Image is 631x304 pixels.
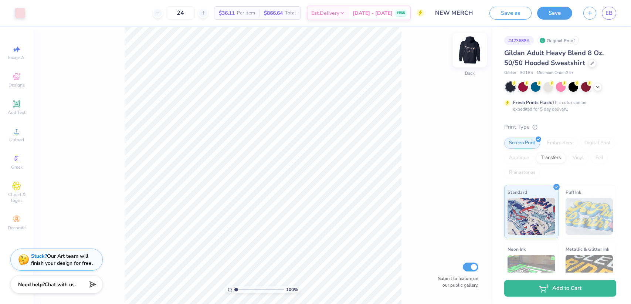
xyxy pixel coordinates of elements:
div: This color can be expedited for 5 day delivery. [513,99,604,112]
span: Minimum Order: 24 + [537,70,574,76]
input: – – [166,6,195,20]
img: Metallic & Glitter Ink [566,255,613,292]
input: Untitled Design [430,6,484,20]
img: Puff Ink [566,198,613,235]
span: [DATE] - [DATE] [353,9,393,17]
span: Designs [9,82,25,88]
span: Gildan [504,70,516,76]
strong: Fresh Prints Flash: [513,99,552,105]
label: Submit to feature on our public gallery. [434,275,478,288]
div: Digital Print [580,138,615,149]
span: Chat with us. [45,281,76,288]
span: Puff Ink [566,188,581,196]
img: Neon Ink [508,255,555,292]
div: Our Art team will finish your design for free. [31,253,93,267]
span: 100 % [286,286,298,293]
div: Applique [504,152,534,163]
span: Clipart & logos [4,192,30,203]
div: Vinyl [568,152,588,163]
button: Save [537,7,572,20]
strong: Stuck? [31,253,47,260]
div: Foil [591,152,608,163]
span: $866.64 [264,9,283,17]
strong: Need help? [18,281,45,288]
span: $36.11 [219,9,235,17]
span: FREE [397,10,405,16]
div: Original Proof [537,36,579,45]
button: Save as [489,7,532,20]
span: Standard [508,188,527,196]
span: Est. Delivery [311,9,339,17]
span: Per Item [237,9,255,17]
span: Upload [9,137,24,143]
span: Metallic & Glitter Ink [566,245,609,253]
span: Add Text [8,109,26,115]
span: # G185 [520,70,533,76]
span: Image AI [8,55,26,61]
span: Gildan Adult Heavy Blend 8 Oz. 50/50 Hooded Sweatshirt [504,48,604,67]
div: Print Type [504,123,616,131]
a: EB [602,7,616,20]
span: Decorate [8,225,26,231]
div: Screen Print [504,138,540,149]
div: Embroidery [542,138,577,149]
div: # 423688A [504,36,534,45]
span: Greek [11,164,23,170]
span: Neon Ink [508,245,526,253]
span: Total [285,9,296,17]
div: Rhinestones [504,167,540,178]
span: EB [605,9,613,17]
button: Add to Cart [504,280,616,297]
div: Transfers [536,152,566,163]
img: Back [455,36,485,65]
div: Back [465,70,475,77]
img: Standard [508,198,555,235]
